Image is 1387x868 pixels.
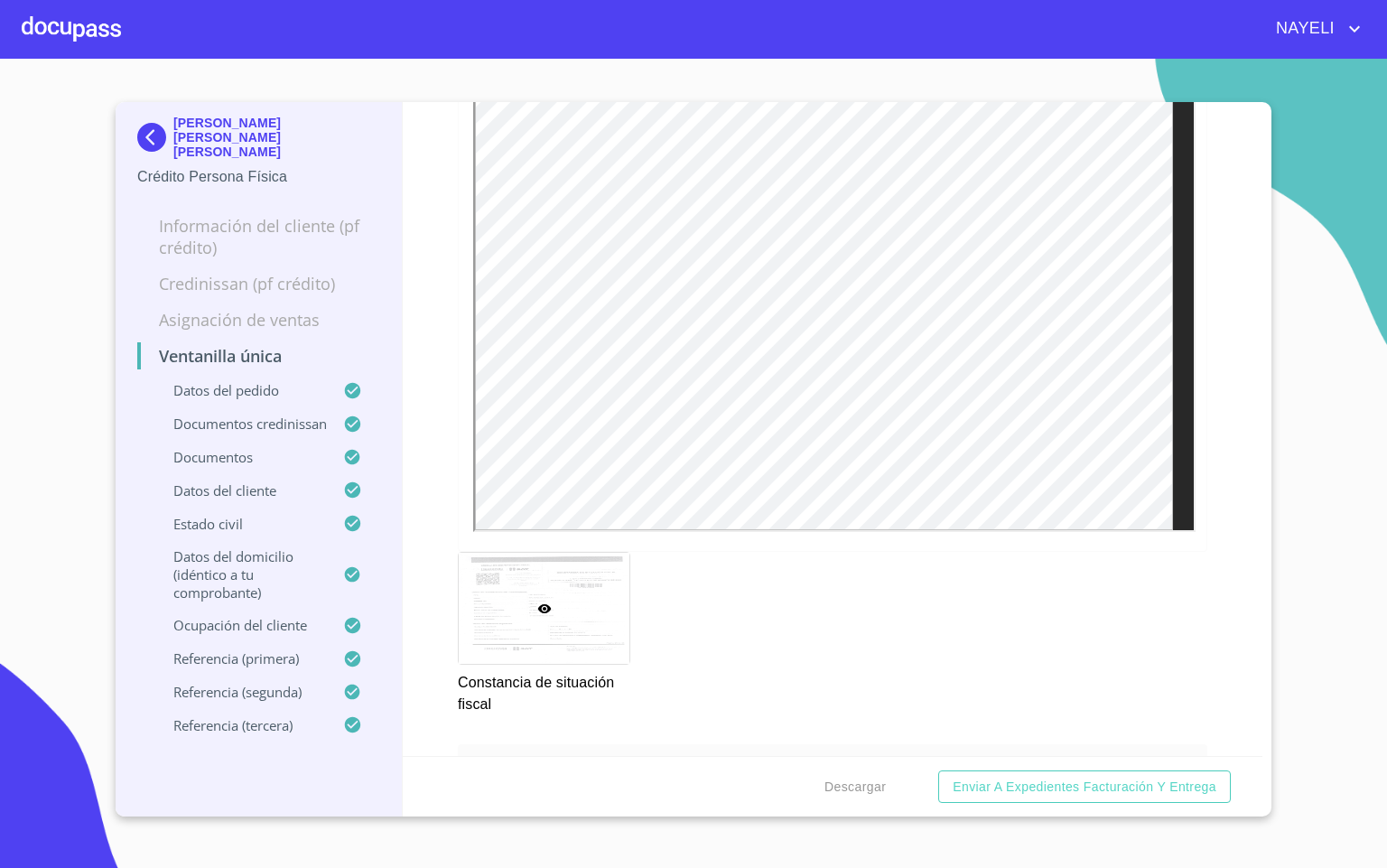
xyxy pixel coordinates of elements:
[137,309,380,331] p: Asignación de Ventas
[938,770,1231,804] button: Enviar a Expedientes Facturación y Entrega
[137,273,380,294] p: Credinissan (PF crédito)
[137,547,343,602] p: Datos del domicilio (idéntico a tu comprobante)
[137,515,343,533] p: Estado Civil
[137,683,343,701] p: Referencia (segunda)
[137,345,380,367] p: Ventanilla única
[137,166,380,188] p: Crédito Persona Física
[137,481,343,499] p: Datos del cliente
[817,770,893,804] button: Descargar
[137,448,343,466] p: Documentos
[137,649,343,667] p: Referencia (primera)
[137,415,343,433] p: Documentos CrediNissan
[137,215,380,258] p: Información del cliente (PF crédito)
[137,716,343,734] p: Referencia (tercera)
[137,381,343,399] p: Datos del pedido
[137,123,173,152] img: Docupass spot blue
[1262,14,1344,43] span: NAYELI
[137,116,380,166] div: [PERSON_NAME] [PERSON_NAME] [PERSON_NAME]
[1262,14,1365,43] button: account of current user
[458,665,628,715] p: Constancia de situación fiscal
[173,116,380,159] p: [PERSON_NAME] [PERSON_NAME] [PERSON_NAME]
[473,46,1196,532] iframe: Constancia de situación fiscal
[953,776,1216,798] span: Enviar a Expedientes Facturación y Entrega
[137,616,343,634] p: Ocupación del Cliente
[824,776,886,798] span: Descargar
